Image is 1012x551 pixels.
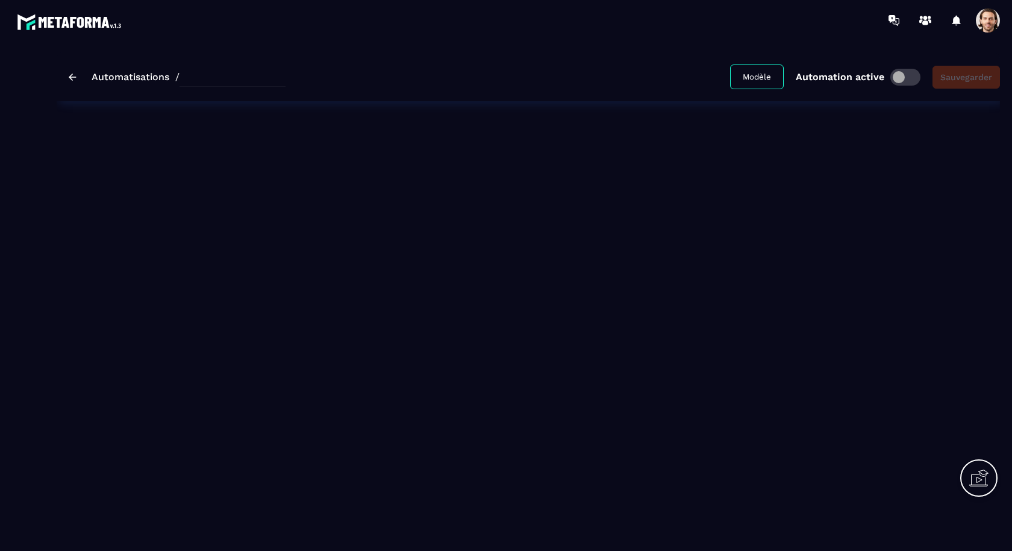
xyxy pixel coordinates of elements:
[175,71,180,83] span: /
[730,65,784,89] button: Modèle
[69,74,77,81] img: arrow
[92,71,169,83] a: Automatisations
[17,11,125,33] img: logo
[796,71,884,83] p: Automation active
